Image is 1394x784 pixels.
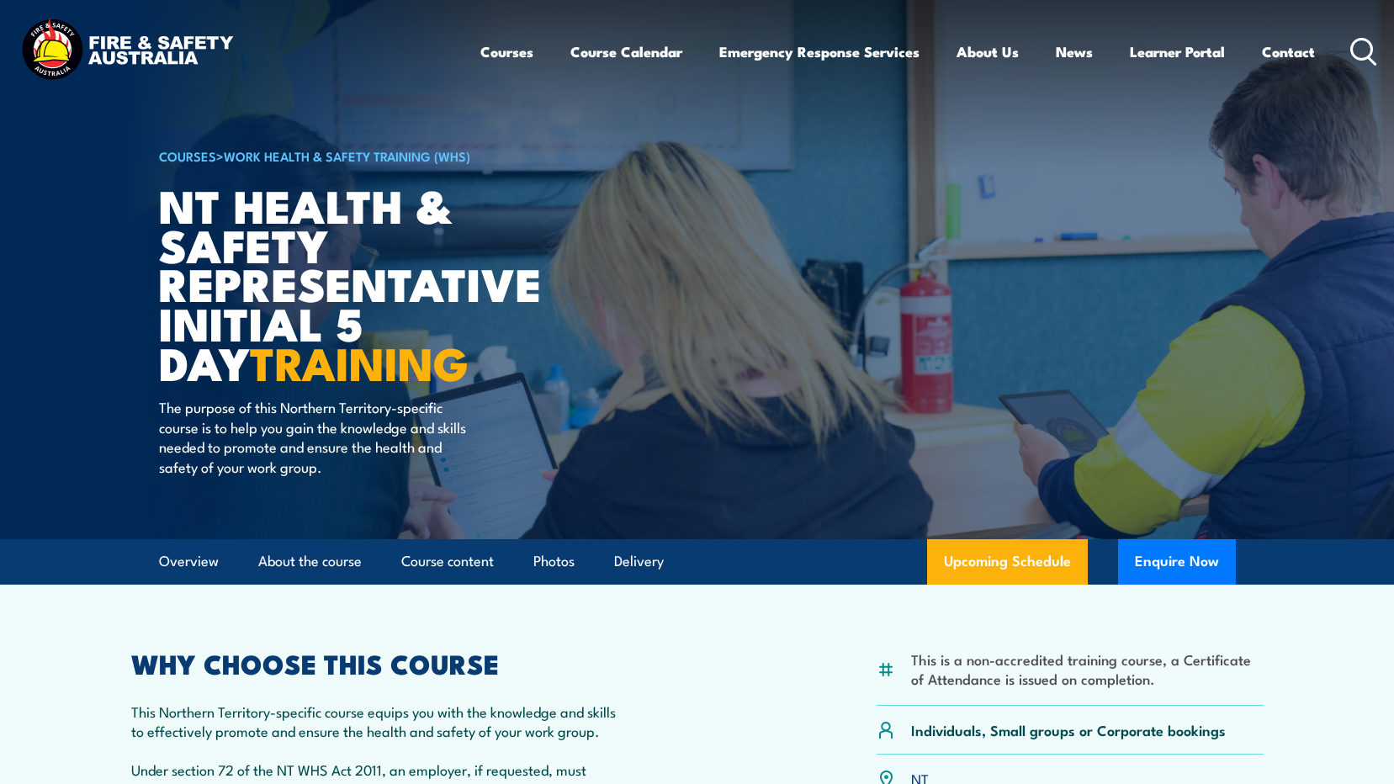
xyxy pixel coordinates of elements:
[911,720,1226,739] p: Individuals, Small groups or Corporate bookings
[719,29,920,74] a: Emergency Response Services
[131,651,623,675] h2: WHY CHOOSE THIS COURSE
[614,539,664,584] a: Delivery
[927,539,1088,585] a: Upcoming Schedule
[1056,29,1093,74] a: News
[401,539,494,584] a: Course content
[570,29,682,74] a: Course Calendar
[911,649,1264,689] li: This is a non-accredited training course, a Certificate of Attendance is issued on completion.
[159,185,575,382] h1: NT Health & Safety Representative Initial 5 Day
[159,397,466,476] p: The purpose of this Northern Territory-specific course is to help you gain the knowledge and skil...
[1118,539,1236,585] button: Enquire Now
[159,539,219,584] a: Overview
[480,29,533,74] a: Courses
[159,146,216,165] a: COURSES
[533,539,575,584] a: Photos
[258,539,362,584] a: About the course
[1130,29,1225,74] a: Learner Portal
[1262,29,1315,74] a: Contact
[250,326,469,396] strong: TRAINING
[957,29,1019,74] a: About Us
[159,146,575,166] h6: >
[224,146,470,165] a: Work Health & Safety Training (WHS)
[131,702,623,741] p: This Northern Territory-specific course equips you with the knowledge and skills to effectively p...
